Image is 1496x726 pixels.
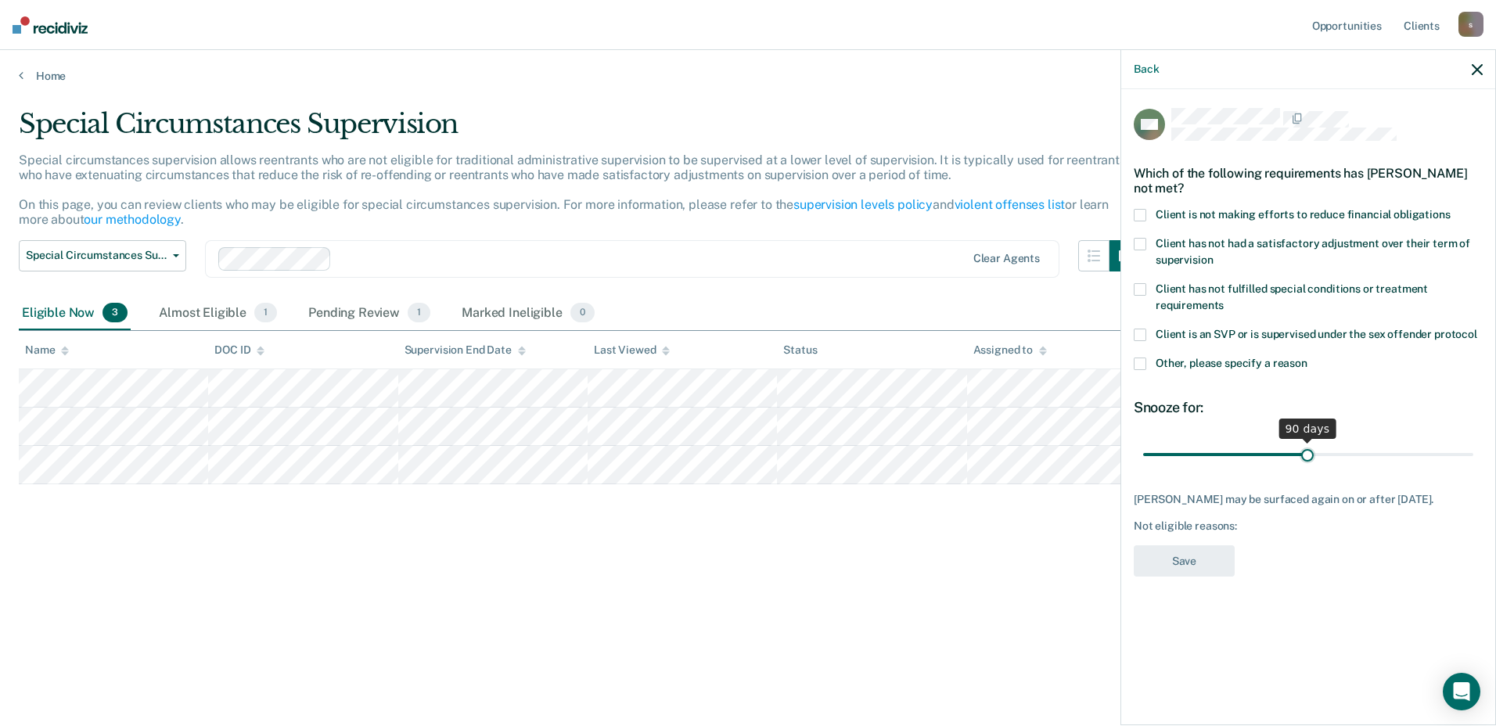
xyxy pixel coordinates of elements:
[13,16,88,34] img: Recidiviz
[26,249,167,262] span: Special Circumstances Supervision
[793,197,933,212] a: supervision levels policy
[1156,237,1470,266] span: Client has not had a satisfactory adjustment over their term of supervision
[459,297,598,331] div: Marked Ineligible
[1156,357,1307,369] span: Other, please specify a reason
[1279,419,1336,439] div: 90 days
[408,303,430,323] span: 1
[1156,282,1428,311] span: Client has not fulfilled special conditions or treatment requirements
[102,303,128,323] span: 3
[594,343,670,357] div: Last Viewed
[973,343,1047,357] div: Assigned to
[955,197,1066,212] a: violent offenses list
[84,212,181,227] a: our methodology
[1458,12,1483,37] div: s
[1134,545,1235,577] button: Save
[214,343,264,357] div: DOC ID
[305,297,433,331] div: Pending Review
[1156,328,1477,340] span: Client is an SVP or is supervised under the sex offender protocol
[19,297,131,331] div: Eligible Now
[1134,519,1483,533] div: Not eligible reasons:
[570,303,595,323] span: 0
[19,69,1477,83] a: Home
[973,252,1040,265] div: Clear agents
[783,343,817,357] div: Status
[1134,399,1483,416] div: Snooze for:
[1134,153,1483,208] div: Which of the following requirements has [PERSON_NAME] not met?
[1156,208,1451,221] span: Client is not making efforts to reduce financial obligations
[25,343,69,357] div: Name
[19,153,1126,228] p: Special circumstances supervision allows reentrants who are not eligible for traditional administ...
[1443,673,1480,710] div: Open Intercom Messenger
[156,297,280,331] div: Almost Eligible
[1134,63,1159,76] button: Back
[1134,493,1483,506] div: [PERSON_NAME] may be surfaced again on or after [DATE].
[254,303,277,323] span: 1
[405,343,526,357] div: Supervision End Date
[19,108,1141,153] div: Special Circumstances Supervision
